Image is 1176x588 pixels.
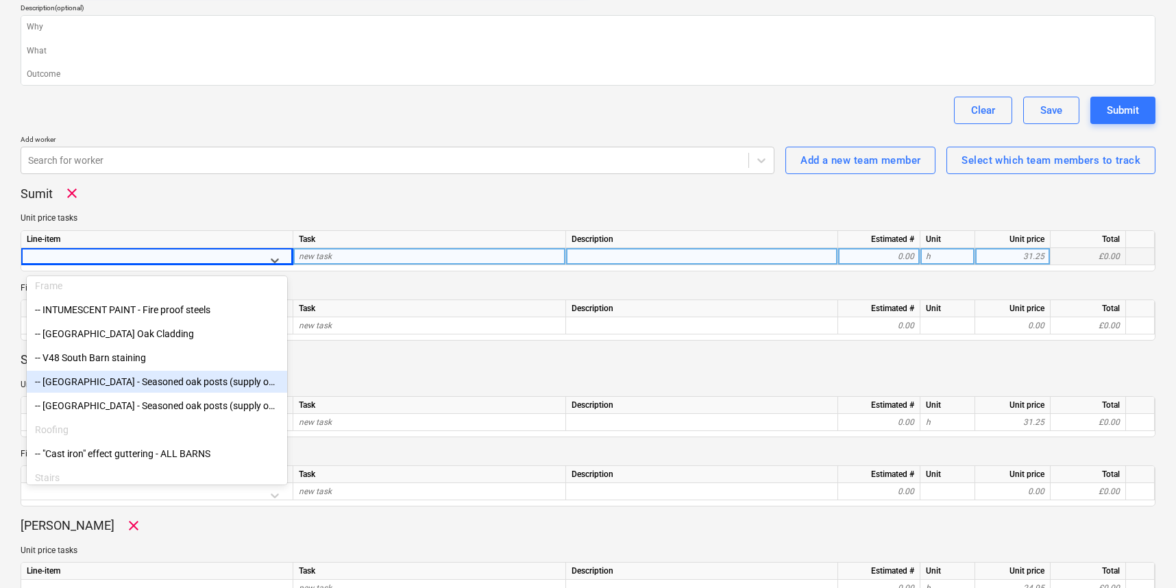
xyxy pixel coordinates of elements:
[27,419,287,441] div: Roofing
[1090,97,1155,124] button: Submit
[27,347,287,369] div: -- V48 South Barn staining
[293,231,566,248] div: Task
[975,231,1051,248] div: Unit price
[566,397,838,414] div: Description
[1051,414,1126,431] div: £0.00
[920,248,975,265] div: h
[21,282,1155,294] p: Fixed price tasks
[971,101,995,119] div: Clear
[975,397,1051,414] div: Unit price
[975,300,1051,317] div: Unit price
[27,275,287,297] div: Frame
[21,466,293,483] div: Line-item
[1051,563,1126,580] div: Total
[975,466,1051,483] div: Unit price
[21,517,114,534] p: [PERSON_NAME]
[1051,466,1126,483] div: Total
[27,371,287,393] div: -- [GEOGRAPHIC_DATA] - Seasoned oak posts (supply only)
[1107,101,1139,119] div: Submit
[1040,101,1062,119] div: Save
[920,231,975,248] div: Unit
[27,467,287,489] div: Stairs
[844,317,914,334] div: 0.00
[566,231,838,248] div: Description
[981,317,1044,334] div: 0.00
[21,379,1155,391] p: Unit price tasks
[21,397,293,414] div: Line-item
[21,135,774,147] p: Add worker
[293,563,566,580] div: Task
[785,147,935,174] button: Add a new team member
[21,563,293,580] div: Line-item
[293,397,566,414] div: Task
[27,443,287,465] div: -- "Cast iron" effect guttering - ALL BARNS
[1051,231,1126,248] div: Total
[844,248,914,265] div: 0.00
[27,299,287,321] div: -- INTUMESCENT PAINT - Fire proof steels
[21,352,53,368] p: Sumit
[566,300,838,317] div: Description
[800,151,920,169] div: Add a new team member
[838,466,920,483] div: Estimated #
[299,321,332,330] span: new task
[920,563,975,580] div: Unit
[1051,317,1126,334] div: £0.00
[1051,483,1126,500] div: £0.00
[946,147,1155,174] button: Select which team members to track
[566,563,838,580] div: Description
[920,414,975,431] div: h
[844,483,914,500] div: 0.00
[975,563,1051,580] div: Unit price
[21,448,1155,460] p: Fixed price tasks
[293,466,566,483] div: Task
[920,397,975,414] div: Unit
[293,300,566,317] div: Task
[299,252,332,261] span: new task
[981,248,1044,265] div: 31.25
[1051,248,1126,265] div: £0.00
[838,300,920,317] div: Estimated #
[27,323,287,345] div: -- [GEOGRAPHIC_DATA] Oak Cladding
[299,487,332,496] span: new task
[21,231,293,248] div: Line-item
[125,517,142,534] span: Remove worker
[21,545,1155,556] p: Unit price tasks
[64,185,80,201] span: Remove worker
[920,300,975,317] div: Unit
[838,231,920,248] div: Estimated #
[981,483,1044,500] div: 0.00
[920,466,975,483] div: Unit
[27,395,287,417] div: -- [GEOGRAPHIC_DATA] - Seasoned oak posts (supply only)
[566,466,838,483] div: Description
[27,323,287,345] div: -- North & East Barn Oak Cladding
[299,417,332,427] span: new task
[838,563,920,580] div: Estimated #
[21,3,1155,12] div: Description (optional)
[961,151,1140,169] div: Select which team members to track
[954,97,1012,124] button: Clear
[21,212,1155,224] p: Unit price tasks
[27,371,287,393] div: -- North Barn - Seasoned oak posts (supply only)
[838,397,920,414] div: Estimated #
[981,414,1044,431] div: 31.25
[1051,397,1126,414] div: Total
[21,300,293,317] div: Line-item
[27,395,287,417] div: -- East Barn - Seasoned oak posts (supply only)
[1023,97,1079,124] button: Save
[1051,300,1126,317] div: Total
[844,414,914,431] div: 0.00
[21,186,53,202] p: Sumit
